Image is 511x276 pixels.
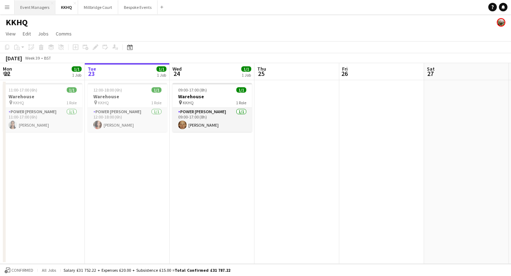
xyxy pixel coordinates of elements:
[23,55,41,61] span: Week 39
[6,31,16,37] span: View
[87,70,96,78] span: 23
[78,0,118,14] button: Millbridge Court
[497,18,505,27] app-user-avatar: Staffing Manager
[35,29,51,38] a: Jobs
[6,55,22,62] div: [DATE]
[23,31,31,37] span: Edit
[72,66,82,72] span: 1/1
[427,66,435,72] span: Sat
[342,66,348,72] span: Fri
[98,100,109,105] span: KKHQ
[67,87,77,93] span: 1/1
[11,268,33,273] span: Confirmed
[3,108,82,132] app-card-role: Power [PERSON_NAME]1/111:00-17:00 (6h)[PERSON_NAME]
[9,87,37,93] span: 11:00-17:00 (6h)
[72,72,81,78] div: 1 Job
[64,267,230,273] div: Salary £31 752.22 + Expenses £20.00 + Subsistence £15.00 =
[53,29,75,38] a: Comms
[3,66,12,72] span: Mon
[242,72,251,78] div: 1 Job
[3,83,82,132] app-job-card: 11:00-17:00 (6h)1/1Warehouse KKHQ1 RolePower [PERSON_NAME]1/111:00-17:00 (6h)[PERSON_NAME]
[257,66,266,72] span: Thu
[256,70,266,78] span: 25
[88,83,167,132] app-job-card: 12:00-18:00 (6h)1/1Warehouse KKHQ1 RolePower [PERSON_NAME]1/112:00-18:00 (6h)[PERSON_NAME]
[172,108,252,132] app-card-role: Power [PERSON_NAME]1/109:00-17:00 (8h)[PERSON_NAME]
[118,0,158,14] button: Bespoke Events
[15,0,55,14] button: Event Managers
[13,100,24,105] span: KKHQ
[172,66,182,72] span: Wed
[3,29,18,38] a: View
[426,70,435,78] span: 27
[38,31,49,37] span: Jobs
[2,70,12,78] span: 22
[175,267,230,273] span: Total Confirmed £31 787.22
[236,100,246,105] span: 1 Role
[152,87,161,93] span: 1/1
[93,87,122,93] span: 12:00-18:00 (6h)
[88,66,96,72] span: Tue
[88,93,167,100] h3: Warehouse
[3,93,82,100] h3: Warehouse
[56,31,72,37] span: Comms
[4,266,34,274] button: Confirmed
[88,108,167,132] app-card-role: Power [PERSON_NAME]1/112:00-18:00 (6h)[PERSON_NAME]
[151,100,161,105] span: 1 Role
[172,93,252,100] h3: Warehouse
[40,267,57,273] span: All jobs
[241,66,251,72] span: 1/1
[183,100,194,105] span: KKHQ
[341,70,348,78] span: 26
[66,100,77,105] span: 1 Role
[44,55,51,61] div: BST
[178,87,207,93] span: 09:00-17:00 (8h)
[157,72,166,78] div: 1 Job
[236,87,246,93] span: 1/1
[20,29,34,38] a: Edit
[55,0,78,14] button: KKHQ
[171,70,182,78] span: 24
[156,66,166,72] span: 1/1
[172,83,252,132] app-job-card: 09:00-17:00 (8h)1/1Warehouse KKHQ1 RolePower [PERSON_NAME]1/109:00-17:00 (8h)[PERSON_NAME]
[6,17,28,28] h1: KKHQ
